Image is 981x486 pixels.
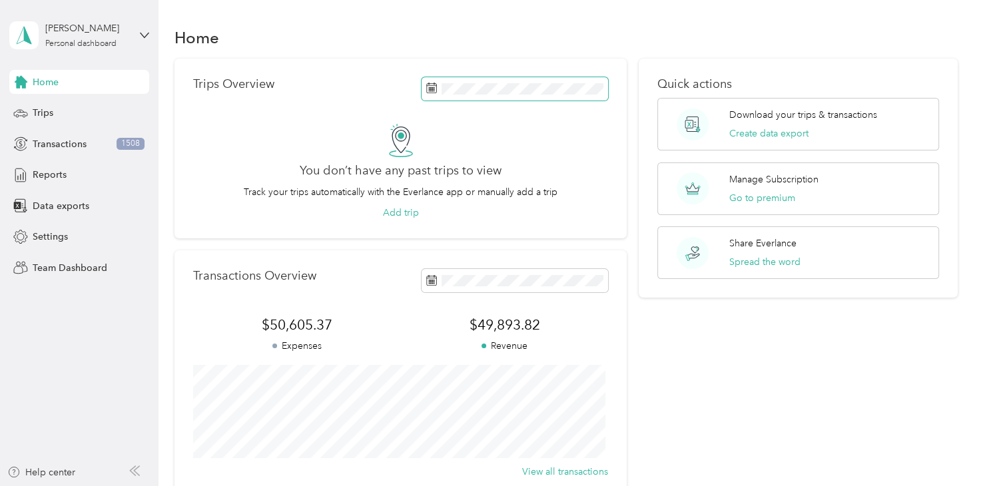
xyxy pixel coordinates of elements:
[729,236,797,250] p: Share Everlance
[244,185,557,199] p: Track your trips automatically with the Everlance app or manually add a trip
[33,75,59,89] span: Home
[33,230,68,244] span: Settings
[401,316,608,334] span: $49,893.82
[7,465,75,479] button: Help center
[300,164,501,178] h2: You don’t have any past trips to view
[401,339,608,353] p: Revenue
[45,21,129,35] div: [PERSON_NAME]
[193,77,274,91] p: Trips Overview
[45,40,117,48] div: Personal dashboard
[193,339,400,353] p: Expenses
[117,138,145,150] span: 1508
[522,465,608,479] button: View all transactions
[729,108,877,122] p: Download your trips & transactions
[193,269,316,283] p: Transactions Overview
[906,411,981,486] iframe: Everlance-gr Chat Button Frame
[729,255,801,269] button: Spread the word
[729,191,795,205] button: Go to premium
[729,172,818,186] p: Manage Subscription
[383,206,419,220] button: Add trip
[33,261,107,275] span: Team Dashboard
[33,168,67,182] span: Reports
[33,199,89,213] span: Data exports
[174,31,219,45] h1: Home
[33,106,53,120] span: Trips
[33,137,87,151] span: Transactions
[657,77,940,91] p: Quick actions
[193,316,400,334] span: $50,605.37
[729,126,809,140] button: Create data export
